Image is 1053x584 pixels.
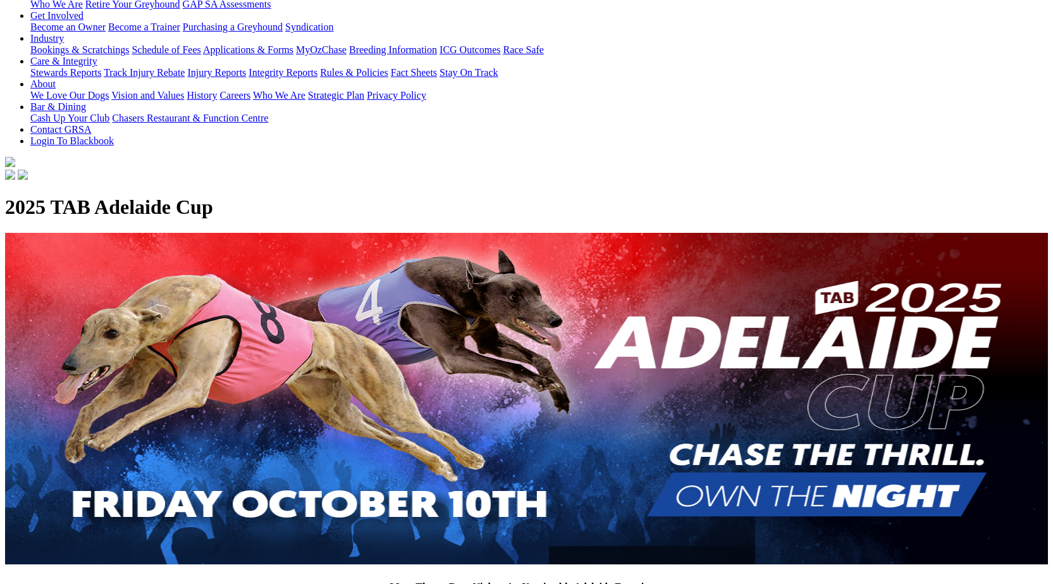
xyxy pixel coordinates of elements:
[30,44,129,55] a: Bookings & Scratchings
[503,44,543,55] a: Race Safe
[203,44,293,55] a: Applications & Forms
[132,44,200,55] a: Schedule of Fees
[30,56,97,66] a: Care & Integrity
[285,22,333,32] a: Syndication
[30,67,1048,78] div: Care & Integrity
[391,67,437,78] a: Fact Sheets
[249,67,317,78] a: Integrity Reports
[30,22,106,32] a: Become an Owner
[30,124,91,135] a: Contact GRSA
[440,44,500,55] a: ICG Outcomes
[253,90,305,101] a: Who We Are
[296,44,347,55] a: MyOzChase
[187,67,246,78] a: Injury Reports
[112,113,268,123] a: Chasers Restaurant & Function Centre
[5,170,15,180] img: facebook.svg
[30,67,101,78] a: Stewards Reports
[5,157,15,167] img: logo-grsa-white.png
[349,44,437,55] a: Breeding Information
[30,78,56,89] a: About
[320,67,388,78] a: Rules & Policies
[30,10,83,21] a: Get Involved
[5,196,1048,219] h1: 2025 TAB Adelaide Cup
[440,67,498,78] a: Stay On Track
[187,90,217,101] a: History
[30,44,1048,56] div: Industry
[183,22,283,32] a: Purchasing a Greyhound
[18,170,28,180] img: twitter.svg
[30,135,114,146] a: Login To Blackbook
[108,22,180,32] a: Become a Trainer
[104,67,185,78] a: Track Injury Rebate
[30,113,109,123] a: Cash Up Your Club
[367,90,426,101] a: Privacy Policy
[219,90,250,101] a: Careers
[30,90,109,101] a: We Love Our Dogs
[30,33,64,44] a: Industry
[111,90,184,101] a: Vision and Values
[30,22,1048,33] div: Get Involved
[30,90,1048,101] div: About
[30,101,86,112] a: Bar & Dining
[30,113,1048,124] div: Bar & Dining
[5,233,1048,564] img: AdelaideCup2025_WebHeader_1310x524.jpg
[308,90,364,101] a: Strategic Plan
